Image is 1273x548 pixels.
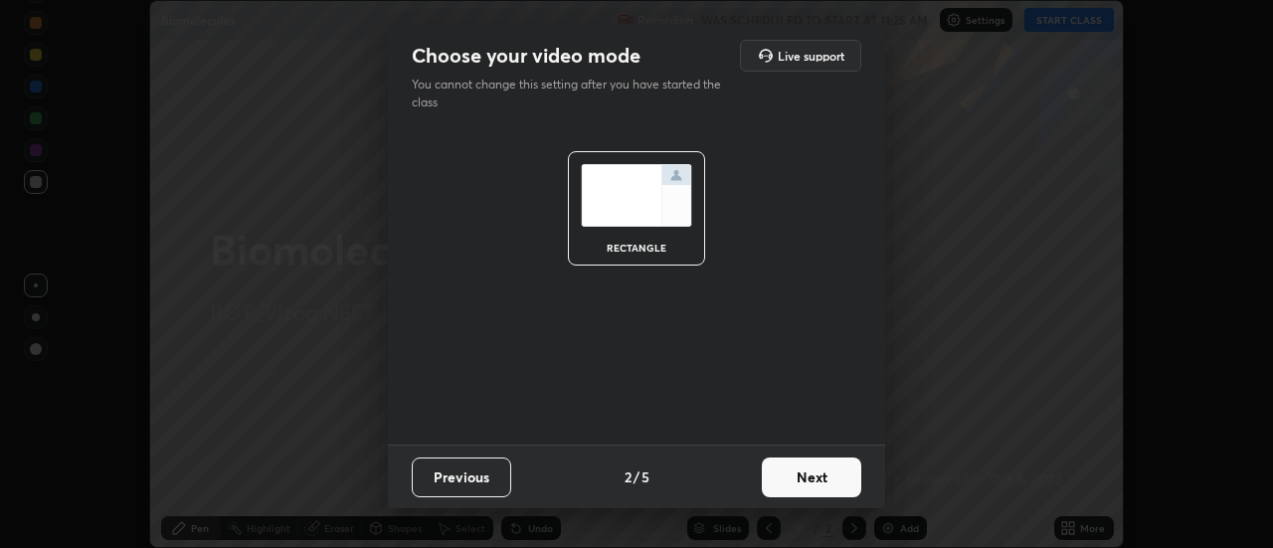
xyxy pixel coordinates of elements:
h4: / [634,466,639,487]
h4: 5 [641,466,649,487]
button: Next [762,457,861,497]
p: You cannot change this setting after you have started the class [412,76,734,111]
button: Previous [412,457,511,497]
div: rectangle [597,243,676,253]
h4: 2 [625,466,632,487]
h2: Choose your video mode [412,43,640,69]
h5: Live support [778,50,844,62]
img: normalScreenIcon.ae25ed63.svg [581,164,692,227]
